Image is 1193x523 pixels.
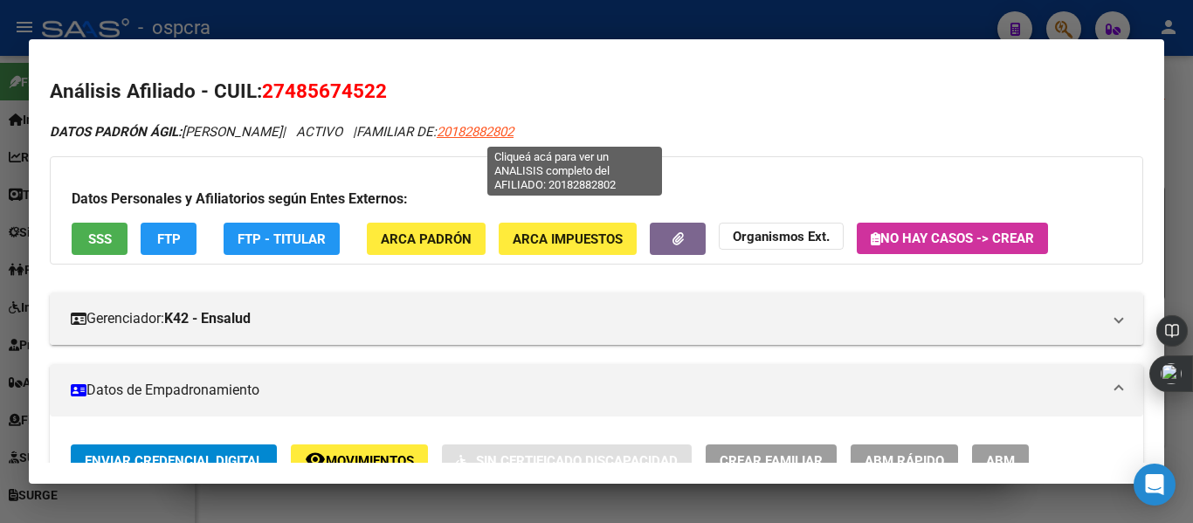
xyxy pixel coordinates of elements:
[972,444,1029,477] button: ABM
[381,231,472,247] span: ARCA Padrón
[164,308,251,329] strong: K42 - Ensalud
[50,77,1143,107] h2: Análisis Afiliado - CUIL:
[71,380,1101,401] mat-panel-title: Datos de Empadronamiento
[719,223,844,250] button: Organismos Ext.
[50,364,1143,416] mat-expansion-panel-header: Datos de Empadronamiento
[326,453,414,469] span: Movimientos
[499,223,637,255] button: ARCA Impuestos
[356,124,514,140] span: FAMILIAR DE:
[851,444,958,477] button: ABM Rápido
[437,124,514,140] span: 20182882802
[706,444,837,477] button: Crear Familiar
[71,308,1101,329] mat-panel-title: Gerenciador:
[50,124,182,140] strong: DATOS PADRÓN ÁGIL:
[986,453,1015,469] span: ABM
[720,453,823,469] span: Crear Familiar
[476,453,678,469] span: Sin Certificado Discapacidad
[871,231,1034,246] span: No hay casos -> Crear
[305,449,326,470] mat-icon: remove_red_eye
[1134,464,1176,506] div: Open Intercom Messenger
[72,223,128,255] button: SSS
[857,223,1048,254] button: No hay casos -> Crear
[224,223,340,255] button: FTP - Titular
[238,231,326,247] span: FTP - Titular
[88,231,112,247] span: SSS
[513,231,623,247] span: ARCA Impuestos
[865,453,944,469] span: ABM Rápido
[50,124,282,140] span: [PERSON_NAME]
[262,79,387,102] span: 27485674522
[442,444,692,477] button: Sin Certificado Discapacidad
[367,223,486,255] button: ARCA Padrón
[50,292,1143,345] mat-expansion-panel-header: Gerenciador:K42 - Ensalud
[157,231,181,247] span: FTP
[291,444,428,477] button: Movimientos
[85,453,263,469] span: Enviar Credencial Digital
[72,189,1121,210] h3: Datos Personales y Afiliatorios según Entes Externos:
[733,229,830,244] strong: Organismos Ext.
[141,223,197,255] button: FTP
[50,124,514,140] i: | ACTIVO |
[71,444,277,477] button: Enviar Credencial Digital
